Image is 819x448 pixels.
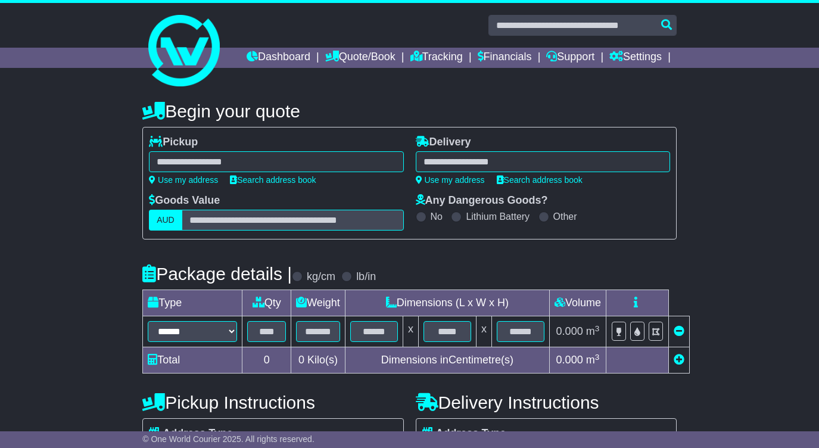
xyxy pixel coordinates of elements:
a: Remove this item [674,325,684,337]
a: Financials [478,48,532,68]
td: x [476,316,491,347]
span: m [586,354,600,366]
label: Address Type [149,427,233,440]
label: No [431,211,443,222]
label: Delivery [416,136,471,149]
sup: 3 [595,324,600,333]
h4: Begin your quote [142,101,677,121]
label: kg/cm [307,270,335,284]
span: m [586,325,600,337]
td: Dimensions in Centimetre(s) [345,347,549,374]
h4: Pickup Instructions [142,393,403,412]
span: 0 [298,354,304,366]
sup: 3 [595,353,600,362]
span: © One World Courier 2025. All rights reserved. [142,434,314,444]
td: Weight [291,290,345,316]
h4: Delivery Instructions [416,393,677,412]
td: Total [143,347,242,374]
td: Dimensions (L x W x H) [345,290,549,316]
a: Tracking [410,48,463,68]
span: 0.000 [556,354,583,366]
td: 0 [242,347,291,374]
h4: Package details | [142,264,292,284]
td: Qty [242,290,291,316]
a: Dashboard [247,48,310,68]
label: AUD [149,210,182,231]
label: lb/in [356,270,376,284]
label: Goods Value [149,194,220,207]
td: x [403,316,418,347]
td: Type [143,290,242,316]
a: Use my address [149,175,218,185]
a: Settings [609,48,662,68]
td: Volume [549,290,606,316]
label: Pickup [149,136,198,149]
a: Search address book [230,175,316,185]
td: Kilo(s) [291,347,345,374]
a: Add new item [674,354,684,366]
label: Any Dangerous Goods? [416,194,548,207]
label: Other [553,211,577,222]
label: Lithium Battery [466,211,530,222]
a: Search address book [497,175,583,185]
a: Support [546,48,594,68]
label: Address Type [422,427,506,440]
span: 0.000 [556,325,583,337]
a: Quote/Book [325,48,396,68]
a: Use my address [416,175,485,185]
